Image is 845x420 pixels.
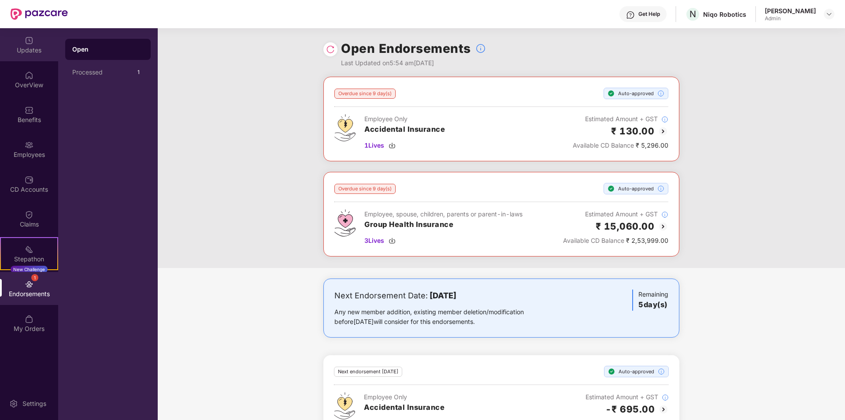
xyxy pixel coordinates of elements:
[25,280,33,289] img: svg+xml;base64,PHN2ZyBpZD0iRW5kb3JzZW1lbnRzIiB4bWxucz0iaHR0cDovL3d3dy53My5vcmcvMjAwMC9zdmciIHdpZH...
[389,142,396,149] img: svg+xml;base64,PHN2ZyBpZD0iRG93bmxvYWQtMzJ4MzIiIHhtbG5zPSJodHRwOi8vd3d3LnczLm9yZy8yMDAwL3N2ZyIgd2...
[563,236,668,245] div: ₹ 2,53,999.00
[9,399,18,408] img: svg+xml;base64,PHN2ZyBpZD0iU2V0dGluZy0yMHgyMCIgeG1sbnM9Imh0dHA6Ly93d3cudzMub3JnLzIwMDAvc3ZnIiB3aW...
[626,11,635,19] img: svg+xml;base64,PHN2ZyBpZD0iSGVscC0zMngzMiIgeG1sbnM9Imh0dHA6Ly93d3cudzMub3JnLzIwMDAvc3ZnIiB3aWR0aD...
[475,43,486,54] img: svg+xml;base64,PHN2ZyBpZD0iSW5mb18tXzMyeDMyIiBkYXRhLW5hbWU9IkluZm8gLSAzMngzMiIgeG1sbnM9Imh0dHA6Ly...
[604,366,669,377] div: Auto-approved
[72,69,133,76] div: Processed
[658,221,668,232] img: svg+xml;base64,PHN2ZyBpZD0iQmFjay0yMHgyMCIgeG1sbnM9Imh0dHA6Ly93d3cudzMub3JnLzIwMDAvc3ZnIiB3aWR0aD...
[596,219,655,234] h2: ₹ 15,060.00
[25,71,33,80] img: svg+xml;base64,PHN2ZyBpZD0iSG9tZSIgeG1sbnM9Imh0dHA6Ly93d3cudzMub3JnLzIwMDAvc3ZnIiB3aWR0aD0iMjAiIG...
[657,185,664,192] img: svg+xml;base64,PHN2ZyBpZD0iSW5mb18tXzMyeDMyIiBkYXRhLW5hbWU9IkluZm8gLSAzMngzMiIgeG1sbnM9Imh0dHA6Ly...
[25,106,33,115] img: svg+xml;base64,PHN2ZyBpZD0iQmVuZWZpdHMiIHhtbG5zPSJodHRwOi8vd3d3LnczLm9yZy8yMDAwL3N2ZyIgd2lkdGg9Ij...
[658,404,669,415] img: svg+xml;base64,PHN2ZyBpZD0iQmFjay0yMHgyMCIgeG1sbnM9Imh0dHA6Ly93d3cudzMub3JnLzIwMDAvc3ZnIiB3aWR0aD...
[364,219,523,230] h3: Group Health Insurance
[364,141,384,150] span: 1 Lives
[689,9,696,19] span: N
[765,15,816,22] div: Admin
[638,299,668,311] h3: 5 day(s)
[604,88,668,99] div: Auto-approved
[25,36,33,45] img: svg+xml;base64,PHN2ZyBpZD0iVXBkYXRlZCIgeG1sbnM9Imh0dHA6Ly93d3cudzMub3JnLzIwMDAvc3ZnIiB3aWR0aD0iMj...
[608,185,615,192] img: svg+xml;base64,PHN2ZyBpZD0iU3RlcC1Eb25lLTE2eDE2IiB4bWxucz0iaHR0cDovL3d3dy53My5vcmcvMjAwMC9zdmciIH...
[605,402,655,416] h2: -₹ 695.00
[341,39,471,58] h1: Open Endorsements
[31,274,38,281] div: 1
[334,367,402,377] div: Next endorsement [DATE]
[662,394,669,401] img: svg+xml;base64,PHN2ZyBpZD0iSW5mb18tXzMyeDMyIiBkYXRhLW5hbWU9IkluZm8gLSAzMngzMiIgeG1sbnM9Imh0dHA6Ly...
[334,184,396,194] div: Overdue since 9 day(s)
[389,237,396,244] img: svg+xml;base64,PHN2ZyBpZD0iRG93bmxvYWQtMzJ4MzIiIHhtbG5zPSJodHRwOi8vd3d3LnczLm9yZy8yMDAwL3N2ZyIgd2...
[657,90,664,97] img: svg+xml;base64,PHN2ZyBpZD0iSW5mb18tXzMyeDMyIiBkYXRhLW5hbWU9IkluZm8gLSAzMngzMiIgeG1sbnM9Imh0dHA6Ly...
[326,45,335,54] img: svg+xml;base64,PHN2ZyBpZD0iUmVsb2FkLTMyeDMyIiB4bWxucz0iaHR0cDovL3d3dy53My5vcmcvMjAwMC9zdmciIHdpZH...
[608,368,615,375] img: svg+xml;base64,PHN2ZyBpZD0iU3RlcC1Eb25lLTE2eDE2IiB4bWxucz0iaHR0cDovL3d3dy53My5vcmcvMjAwMC9zdmciIH...
[364,124,445,135] h3: Accidental Insurance
[364,392,445,402] div: Employee Only
[1,255,57,264] div: Stepathon
[563,209,668,219] div: Estimated Amount + GST
[20,399,49,408] div: Settings
[25,315,33,323] img: svg+xml;base64,PHN2ZyBpZD0iTXlfT3JkZXJzIiBkYXRhLW5hbWU9Ik15IE9yZGVycyIgeG1sbnM9Imh0dHA6Ly93d3cudz...
[658,126,668,137] img: svg+xml;base64,PHN2ZyBpZD0iQmFjay0yMHgyMCIgeG1sbnM9Imh0dHA6Ly93d3cudzMub3JnLzIwMDAvc3ZnIiB3aWR0aD...
[334,290,552,302] div: Next Endorsement Date:
[364,402,445,413] h3: Accidental Insurance
[364,236,384,245] span: 3 Lives
[11,8,68,20] img: New Pazcare Logo
[661,116,668,123] img: svg+xml;base64,PHN2ZyBpZD0iSW5mb18tXzMyeDMyIiBkYXRhLW5hbWU9IkluZm8gLSAzMngzMiIgeG1sbnM9Imh0dHA6Ly...
[573,141,634,149] span: Available CD Balance
[334,209,356,237] img: svg+xml;base64,PHN2ZyB4bWxucz0iaHR0cDovL3d3dy53My5vcmcvMjAwMC9zdmciIHdpZHRoPSI0Ny43MTQiIGhlaWdodD...
[364,114,445,124] div: Employee Only
[573,141,668,150] div: ₹ 5,296.00
[72,45,144,54] div: Open
[661,211,668,218] img: svg+xml;base64,PHN2ZyBpZD0iSW5mb18tXzMyeDMyIiBkYXRhLW5hbWU9IkluZm8gLSAzMngzMiIgeG1sbnM9Imh0dHA6Ly...
[334,89,396,99] div: Overdue since 9 day(s)
[632,290,668,311] div: Remaining
[611,124,654,138] h2: ₹ 130.00
[563,237,624,244] span: Available CD Balance
[25,210,33,219] img: svg+xml;base64,PHN2ZyBpZD0iQ2xhaW0iIHhtbG5zPSJodHRwOi8vd3d3LnczLm9yZy8yMDAwL3N2ZyIgd2lkdGg9IjIwIi...
[658,368,665,375] img: svg+xml;base64,PHN2ZyBpZD0iSW5mb18tXzMyeDMyIiBkYXRhLW5hbWU9IkluZm8gLSAzMngzMiIgeG1sbnM9Imh0dHA6Ly...
[341,58,486,68] div: Last Updated on 5:54 am[DATE]
[25,141,33,149] img: svg+xml;base64,PHN2ZyBpZD0iRW1wbG95ZWVzIiB4bWxucz0iaHR0cDovL3d3dy53My5vcmcvMjAwMC9zdmciIHdpZHRoPS...
[638,11,660,18] div: Get Help
[573,114,668,124] div: Estimated Amount + GST
[334,114,356,141] img: svg+xml;base64,PHN2ZyB4bWxucz0iaHR0cDovL3d3dy53My5vcmcvMjAwMC9zdmciIHdpZHRoPSI0OS4zMjEiIGhlaWdodD...
[573,392,669,402] div: Estimated Amount + GST
[430,291,456,300] b: [DATE]
[608,90,615,97] img: svg+xml;base64,PHN2ZyBpZD0iU3RlcC1Eb25lLTE2eDE2IiB4bWxucz0iaHR0cDovL3d3dy53My5vcmcvMjAwMC9zdmciIH...
[133,67,144,78] div: 1
[25,245,33,254] img: svg+xml;base64,PHN2ZyB4bWxucz0iaHR0cDovL3d3dy53My5vcmcvMjAwMC9zdmciIHdpZHRoPSIyMSIgaGVpZ2h0PSIyMC...
[334,307,552,327] div: Any new member addition, existing member deletion/modification before [DATE] will consider for th...
[826,11,833,18] img: svg+xml;base64,PHN2ZyBpZD0iRHJvcGRvd24tMzJ4MzIiIHhtbG5zPSJodHRwOi8vd3d3LnczLm9yZy8yMDAwL3N2ZyIgd2...
[765,7,816,15] div: [PERSON_NAME]
[11,266,48,273] div: New Challenge
[604,183,668,194] div: Auto-approved
[25,175,33,184] img: svg+xml;base64,PHN2ZyBpZD0iQ0RfQWNjb3VudHMiIGRhdGEtbmFtZT0iQ0QgQWNjb3VudHMiIHhtbG5zPSJodHRwOi8vd3...
[703,10,746,19] div: Niqo Robotics
[364,209,523,219] div: Employee, spouse, children, parents or parent-in-laws
[334,392,355,420] img: svg+xml;base64,PHN2ZyB4bWxucz0iaHR0cDovL3d3dy53My5vcmcvMjAwMC9zdmciIHdpZHRoPSI0OS4zMjEiIGhlaWdodD...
